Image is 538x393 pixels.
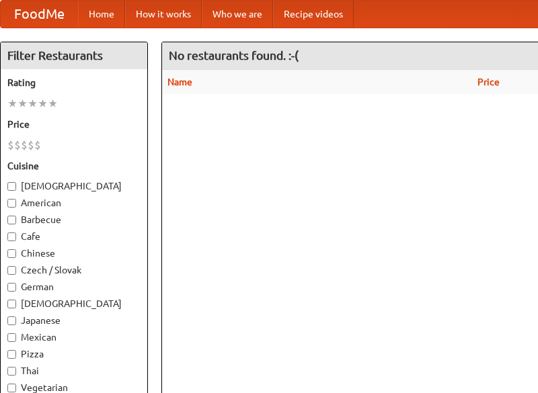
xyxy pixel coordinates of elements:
input: Czech / Slovak [7,266,16,275]
h5: Cuisine [7,159,141,173]
h5: Price [7,118,141,131]
input: [DEMOGRAPHIC_DATA] [7,300,16,308]
a: FoodMe [1,1,78,28]
ng-pluralize: No restaurants found. :-( [169,49,299,62]
input: Chinese [7,249,16,258]
label: Japanese [7,314,141,327]
label: Barbecue [7,213,141,226]
input: Mexican [7,333,16,342]
label: German [7,280,141,294]
a: Name [167,77,192,87]
li: ★ [7,96,17,111]
label: Thai [7,364,141,378]
li: ★ [48,96,58,111]
li: $ [7,138,14,152]
h5: Rating [7,76,141,89]
input: German [7,283,16,292]
li: ★ [28,96,38,111]
label: [DEMOGRAPHIC_DATA] [7,179,141,193]
label: Pizza [7,347,141,361]
li: $ [34,138,41,152]
li: $ [14,138,21,152]
input: Barbecue [7,216,16,224]
input: [DEMOGRAPHIC_DATA] [7,182,16,191]
h4: Filter Restaurants [1,42,147,69]
label: Cafe [7,230,141,243]
li: ★ [17,96,28,111]
label: Mexican [7,331,141,344]
a: How it works [125,1,202,28]
input: Japanese [7,316,16,325]
label: [DEMOGRAPHIC_DATA] [7,297,141,310]
input: American [7,199,16,208]
a: Home [78,1,125,28]
li: ★ [38,96,48,111]
input: Vegetarian [7,384,16,392]
li: $ [21,138,28,152]
input: Pizza [7,350,16,359]
input: Thai [7,367,16,376]
label: American [7,196,141,210]
label: Chinese [7,247,141,260]
input: Cafe [7,232,16,241]
a: Recipe videos [273,1,354,28]
a: Price [477,77,500,87]
a: Who we are [202,1,273,28]
label: Czech / Slovak [7,263,141,277]
li: $ [28,138,34,152]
